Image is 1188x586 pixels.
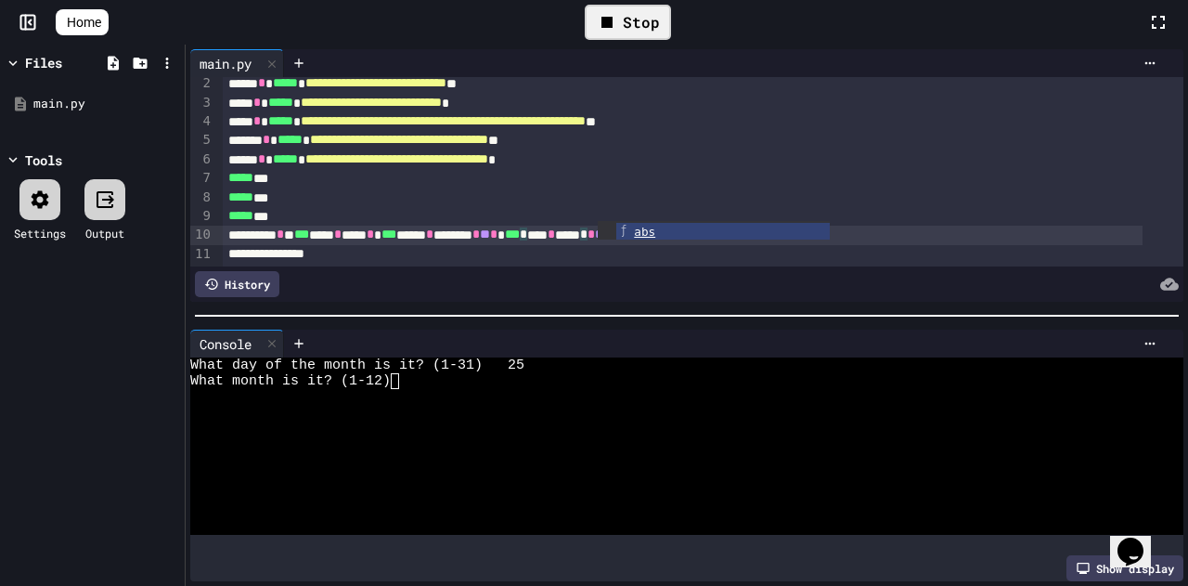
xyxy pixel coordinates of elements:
div: 4 [190,112,213,131]
ul: Completions [598,221,830,241]
div: main.py [33,95,178,113]
div: 7 [190,169,213,188]
span: Home [67,13,101,32]
div: 5 [190,131,213,150]
div: Stop [585,5,671,40]
div: 2 [190,74,213,93]
div: Files [25,53,62,72]
div: main.py [190,49,284,77]
iframe: chat widget [1110,512,1169,567]
div: History [195,271,279,297]
div: 6 [190,150,213,169]
span: abs [634,225,655,239]
div: 3 [190,94,213,112]
div: Console [190,334,261,354]
span: What day of the month is it? (1-31) 25 [190,358,524,373]
span: What month is it? (1-12) [190,373,391,389]
div: 8 [190,189,213,207]
div: Settings [14,225,66,241]
div: 9 [190,207,213,226]
div: Tools [25,150,62,170]
div: 10 [190,226,213,244]
div: main.py [190,54,261,73]
a: Home [56,9,109,35]
div: 11 [190,245,213,264]
div: Show display [1066,555,1183,581]
div: Console [190,330,284,358]
div: Output [85,225,124,241]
